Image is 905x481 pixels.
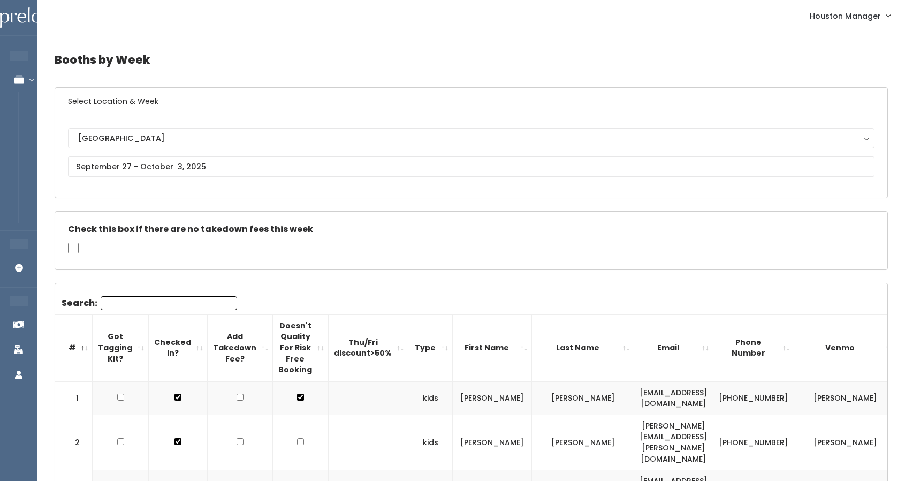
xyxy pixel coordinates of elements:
[794,314,897,381] th: Venmo: activate to sort column ascending
[93,314,149,381] th: Got Tagging Kit?: activate to sort column ascending
[55,314,93,381] th: #: activate to sort column descending
[55,88,887,115] h6: Select Location & Week
[408,415,453,470] td: kids
[532,314,634,381] th: Last Name: activate to sort column ascending
[453,314,532,381] th: First Name: activate to sort column ascending
[408,381,453,415] td: kids
[68,224,874,234] h5: Check this box if there are no takedown fees this week
[810,10,881,22] span: Houston Manager
[453,415,532,470] td: [PERSON_NAME]
[713,415,794,470] td: [PHONE_NUMBER]
[68,128,874,148] button: [GEOGRAPHIC_DATA]
[78,132,864,144] div: [GEOGRAPHIC_DATA]
[794,415,897,470] td: [PERSON_NAME]
[532,381,634,415] td: [PERSON_NAME]
[408,314,453,381] th: Type: activate to sort column ascending
[713,381,794,415] td: [PHONE_NUMBER]
[453,381,532,415] td: [PERSON_NAME]
[634,381,713,415] td: [EMAIL_ADDRESS][DOMAIN_NAME]
[794,381,897,415] td: [PERSON_NAME]
[329,314,408,381] th: Thu/Fri discount&gt;50%: activate to sort column ascending
[55,381,93,415] td: 1
[68,156,874,177] input: September 27 - October 3, 2025
[55,45,888,74] h4: Booths by Week
[273,314,329,381] th: Doesn't Quality For Risk Free Booking : activate to sort column ascending
[101,296,237,310] input: Search:
[799,4,901,27] a: Houston Manager
[532,415,634,470] td: [PERSON_NAME]
[634,314,713,381] th: Email: activate to sort column ascending
[62,296,237,310] label: Search:
[634,415,713,470] td: [PERSON_NAME][EMAIL_ADDRESS][PERSON_NAME][DOMAIN_NAME]
[208,314,273,381] th: Add Takedown Fee?: activate to sort column ascending
[55,415,93,470] td: 2
[713,314,794,381] th: Phone Number: activate to sort column ascending
[149,314,208,381] th: Checked in?: activate to sort column ascending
